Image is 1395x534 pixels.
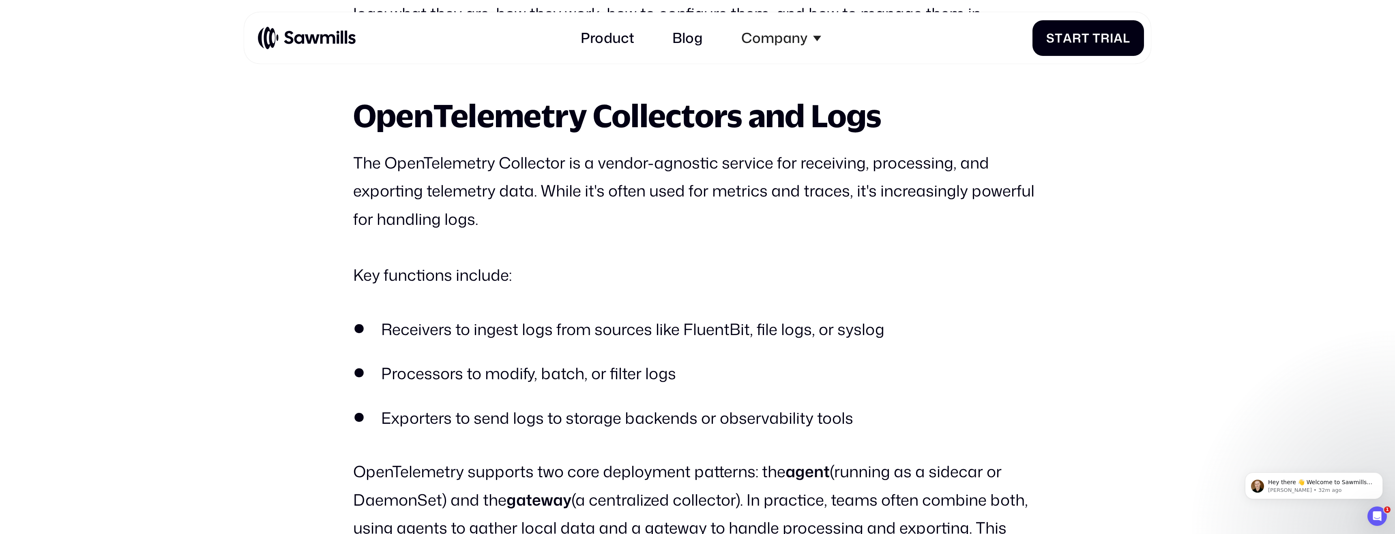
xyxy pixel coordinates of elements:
[353,317,1042,341] li: Receivers to ingest logs from sources like FluentBit, file logs, or syslog
[570,19,645,57] a: Product
[785,460,830,482] strong: agent
[353,97,881,134] strong: OpenTelemetry Collectors and Logs
[1123,31,1130,45] span: l
[353,261,1042,289] p: Key functions include:
[1046,31,1055,45] span: S
[1092,31,1101,45] span: T
[353,406,1042,429] li: Exporters to send logs to storage backends or observability tools
[353,149,1042,233] p: The OpenTelemetry Collector is a vendor-agnostic service for receiving, processing, and exporting...
[506,489,571,511] strong: gateway
[1367,506,1387,526] iframe: Intercom live chat
[731,19,832,57] div: Company
[1082,31,1090,45] span: t
[1110,31,1114,45] span: i
[1072,31,1082,45] span: r
[1114,31,1123,45] span: a
[1032,20,1144,56] a: StartTrial
[1233,455,1395,512] iframe: Intercom notifications message
[353,361,1042,385] li: Processors to modify, batch, or filter logs
[1055,31,1063,45] span: t
[662,19,714,57] a: Blog
[1384,506,1391,513] span: 1
[741,30,808,46] div: Company
[1063,31,1072,45] span: a
[1101,31,1110,45] span: r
